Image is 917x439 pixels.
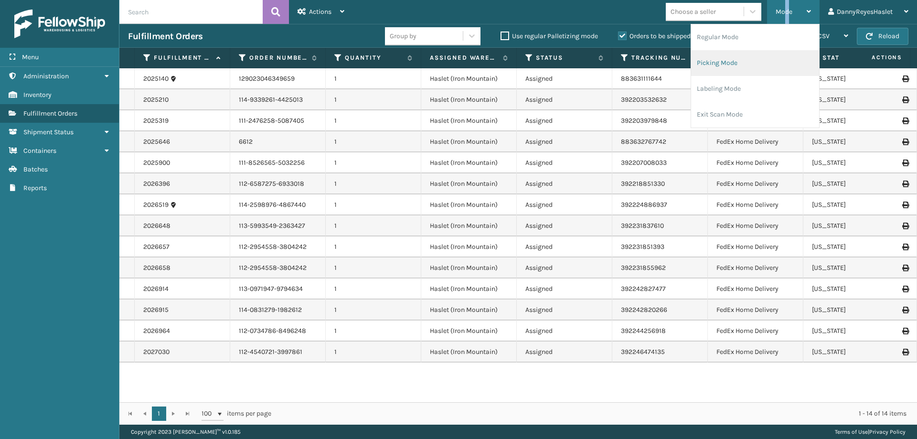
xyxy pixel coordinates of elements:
a: 392203979848 [621,117,667,125]
td: 1 [326,321,421,342]
td: Haslet (Iron Mountain) [421,173,517,194]
a: 2025900 [143,158,170,168]
td: [US_STATE] [803,236,899,257]
td: 1 [326,236,421,257]
i: Print Label [902,202,908,208]
a: 2026396 [143,179,170,189]
li: Picking Mode [691,50,819,76]
td: [US_STATE] [803,194,899,215]
td: 113-0971947-9794634 [230,278,326,300]
td: Assigned [517,342,612,363]
i: Print Label [902,75,908,82]
div: Choose a seller [671,7,716,17]
td: Haslet (Iron Mountain) [421,194,517,215]
td: Haslet (Iron Mountain) [421,236,517,257]
a: Privacy Policy [869,428,906,435]
a: 883632767742 [621,138,666,146]
td: FedEx Home Delivery [708,300,803,321]
td: FedEx Home Delivery [708,215,803,236]
td: Assigned [517,152,612,173]
td: Haslet (Iron Mountain) [421,342,517,363]
i: Print Label [902,286,908,292]
a: 392224886937 [621,201,667,209]
a: 392231851393 [621,243,664,251]
td: Haslet (Iron Mountain) [421,110,517,131]
li: Exit Scan Mode [691,102,819,128]
span: items per page [202,407,271,421]
td: 114-0831279-1982612 [230,300,326,321]
i: Print Label [902,307,908,313]
td: 112-6587275-6933018 [230,173,326,194]
div: Group by [390,31,416,41]
a: 2025210 [143,95,169,105]
a: 392207008033 [621,159,667,167]
i: Print Label [902,244,908,250]
td: Haslet (Iron Mountain) [421,257,517,278]
td: [US_STATE] [803,215,899,236]
label: State [822,54,880,62]
div: 1 - 14 of 14 items [285,409,906,418]
a: 2026914 [143,284,169,294]
a: 2026658 [143,263,171,273]
td: 129023046349659 [230,68,326,89]
td: Haslet (Iron Mountain) [421,321,517,342]
span: Mode [776,8,792,16]
i: Print Label [902,160,908,166]
td: Assigned [517,68,612,89]
i: Print Label [902,265,908,271]
td: 1 [326,131,421,152]
td: Assigned [517,236,612,257]
td: FedEx Home Delivery [708,342,803,363]
td: [US_STATE] [803,131,899,152]
a: 2026915 [143,305,169,315]
td: Haslet (Iron Mountain) [421,68,517,89]
label: Tracking Number [631,54,689,62]
i: Print Label [902,96,908,103]
label: Use regular Palletizing mode [501,32,598,40]
a: 1 [152,407,166,421]
a: 2025646 [143,137,170,147]
label: Assigned Warehouse [430,54,498,62]
span: Actions [309,8,331,16]
td: 1 [326,342,421,363]
li: Regular Mode [691,24,819,50]
td: 1 [326,152,421,173]
td: 112-0734786-8496248 [230,321,326,342]
span: Fulfillment Orders [23,109,77,118]
td: 1 [326,257,421,278]
i: Print Label [902,139,908,145]
td: [US_STATE] [803,278,899,300]
td: Haslet (Iron Mountain) [421,278,517,300]
a: 392231855962 [621,264,666,272]
p: Copyright 2023 [PERSON_NAME]™ v 1.0.185 [131,425,241,439]
span: Inventory [23,91,52,99]
td: 1 [326,194,421,215]
a: 392244256918 [621,327,666,335]
a: 2026964 [143,326,170,336]
td: 112-4540721-3997861 [230,342,326,363]
td: Assigned [517,278,612,300]
td: [US_STATE] [803,300,899,321]
td: 6612 [230,131,326,152]
i: Print Label [902,223,908,229]
a: 883631111644 [621,75,662,83]
td: 113-5993549-2363427 [230,215,326,236]
span: 100 [202,409,216,418]
td: 1 [326,300,421,321]
td: Haslet (Iron Mountain) [421,300,517,321]
li: Labeling Mode [691,76,819,102]
a: 392231837610 [621,222,664,230]
label: Orders to be shipped [DATE] [618,32,711,40]
a: 2027030 [143,347,170,357]
td: FedEx Home Delivery [708,321,803,342]
td: 112-2954558-3804242 [230,257,326,278]
td: Assigned [517,215,612,236]
div: | [835,425,906,439]
td: Haslet (Iron Mountain) [421,152,517,173]
td: 114-2598976-4867440 [230,194,326,215]
td: 1 [326,215,421,236]
td: Assigned [517,257,612,278]
h3: Fulfillment Orders [128,31,203,42]
span: Menu [22,53,39,61]
label: Quantity [345,54,403,62]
